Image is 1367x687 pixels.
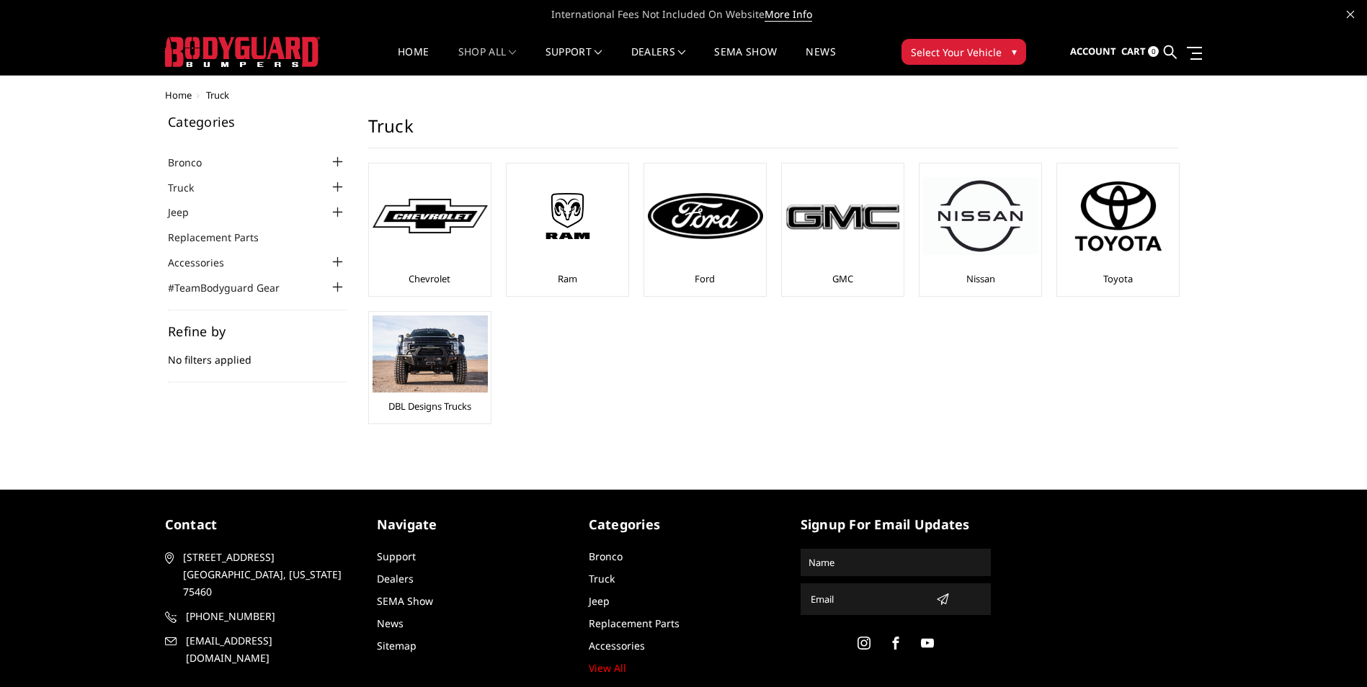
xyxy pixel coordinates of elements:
[1070,45,1116,58] span: Account
[377,549,416,563] a: Support
[806,47,835,75] a: News
[589,515,779,534] h5: Categories
[388,400,471,413] a: DBL Designs Trucks
[168,115,347,128] h5: Categories
[558,272,577,285] a: Ram
[765,7,812,22] a: More Info
[695,272,715,285] a: Ford
[1121,45,1146,58] span: Cart
[377,616,404,630] a: News
[458,47,517,75] a: shop all
[186,632,353,667] span: [EMAIL_ADDRESS][DOMAIN_NAME]
[966,272,995,285] a: Nissan
[377,594,433,608] a: SEMA Show
[168,230,277,245] a: Replacement Parts
[398,47,429,75] a: Home
[1121,32,1159,71] a: Cart 0
[1103,272,1133,285] a: Toyota
[801,515,991,534] h5: signup for email updates
[805,588,930,611] input: Email
[168,180,212,195] a: Truck
[589,549,623,563] a: Bronco
[409,272,450,285] a: Chevrolet
[901,39,1026,65] button: Select Your Vehicle
[377,572,414,585] a: Dealers
[165,37,320,67] img: BODYGUARD BUMPERS
[377,639,417,652] a: Sitemap
[165,632,355,667] a: [EMAIL_ADDRESS][DOMAIN_NAME]
[589,639,645,652] a: Accessories
[911,45,1002,60] span: Select Your Vehicle
[186,608,353,625] span: [PHONE_NUMBER]
[168,255,242,270] a: Accessories
[1148,46,1159,57] span: 0
[165,608,355,625] a: [PHONE_NUMBER]
[546,47,602,75] a: Support
[168,325,347,338] h5: Refine by
[206,89,229,102] span: Truck
[168,205,207,220] a: Jeep
[631,47,686,75] a: Dealers
[168,325,347,382] div: No filters applied
[165,89,192,102] a: Home
[832,272,853,285] a: GMC
[165,515,355,534] h5: contact
[1012,44,1017,59] span: ▾
[589,616,680,630] a: Replacement Parts
[368,115,1178,148] h1: Truck
[714,47,777,75] a: SEMA Show
[183,549,350,601] span: [STREET_ADDRESS] [GEOGRAPHIC_DATA], [US_STATE] 75460
[377,515,567,534] h5: Navigate
[589,594,610,608] a: Jeep
[803,551,989,574] input: Name
[589,572,615,585] a: Truck
[589,661,626,675] a: View All
[168,155,220,170] a: Bronco
[168,280,298,295] a: #TeamBodyguard Gear
[1070,32,1116,71] a: Account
